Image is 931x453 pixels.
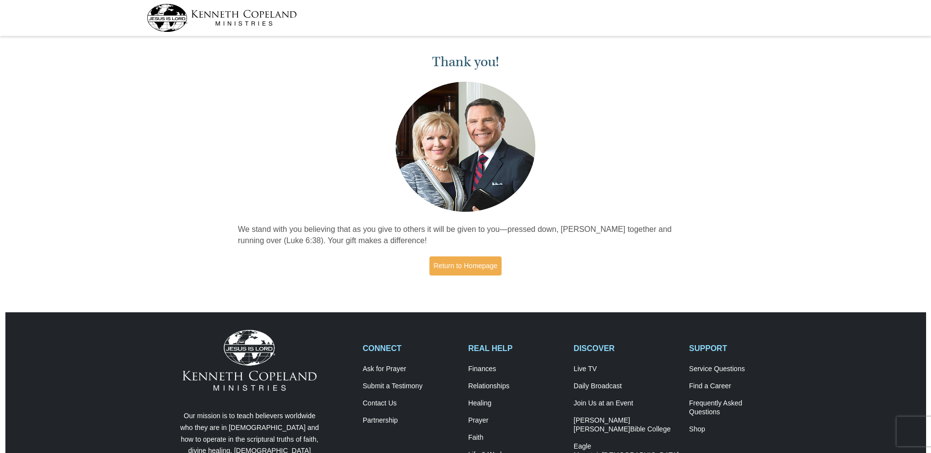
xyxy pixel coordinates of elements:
a: Find a Career [689,382,784,391]
a: Ask for Prayer [363,365,458,374]
a: [PERSON_NAME] [PERSON_NAME]Bible College [574,416,679,434]
p: We stand with you believing that as you give to others it will be given to you—pressed down, [PER... [238,224,693,247]
h2: SUPPORT [689,344,784,353]
a: Finances [468,365,563,374]
a: Frequently AskedQuestions [689,399,784,417]
a: Partnership [363,416,458,425]
img: Kenneth and Gloria [393,79,538,214]
span: Bible College [630,425,671,433]
a: Healing [468,399,563,408]
img: Kenneth Copeland Ministries [183,330,317,391]
a: Service Questions [689,365,784,374]
img: kcm-header-logo.svg [147,4,297,32]
a: Return to Homepage [429,256,502,276]
a: Contact Us [363,399,458,408]
a: Prayer [468,416,563,425]
a: Join Us at an Event [574,399,679,408]
a: Daily Broadcast [574,382,679,391]
a: Shop [689,425,784,434]
h1: Thank you! [238,54,693,70]
h2: DISCOVER [574,344,679,353]
a: Relationships [468,382,563,391]
h2: REAL HELP [468,344,563,353]
a: Faith [468,433,563,442]
a: Live TV [574,365,679,374]
a: Submit a Testimony [363,382,458,391]
h2: CONNECT [363,344,458,353]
